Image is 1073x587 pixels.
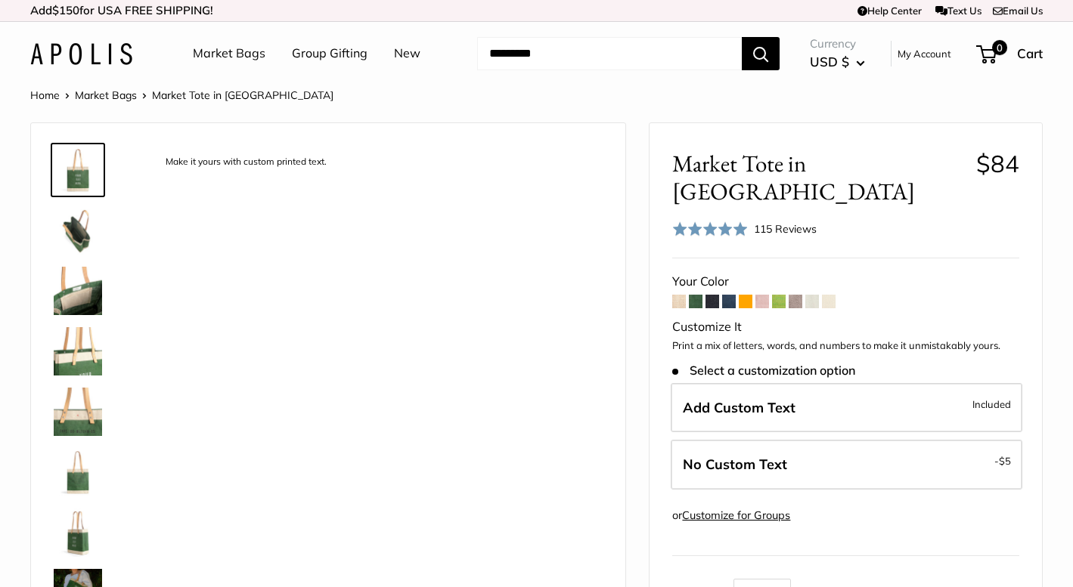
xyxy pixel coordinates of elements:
a: 0 Cart [978,42,1043,66]
button: USD $ [810,50,865,74]
span: Add Custom Text [683,399,795,416]
a: Home [30,88,60,102]
a: Help Center [857,5,922,17]
div: Your Color [672,270,1019,293]
a: description_Inner pocket good for daily drivers. [51,264,105,318]
a: My Account [898,45,951,63]
a: Email Us [993,5,1043,17]
a: description_Take it anywhere with easy-grip handles. [51,324,105,378]
img: Market Tote in Field Green [54,388,102,436]
a: Market Bags [75,88,137,102]
img: Market Tote in Field Green [54,508,102,557]
a: description_Spacious inner area with room for everything. Plus water-resistant lining. [51,203,105,258]
span: No Custom Text [683,456,787,473]
span: 0 [992,40,1007,55]
a: Market Tote in Field Green [51,385,105,439]
input: Search... [477,37,742,70]
a: Group Gifting [292,42,367,65]
span: Market Tote in [GEOGRAPHIC_DATA] [152,88,333,102]
a: Market Tote in Field Green [51,505,105,560]
p: Print a mix of letters, words, and numbers to make it unmistakably yours. [672,338,1019,354]
span: Market Tote in [GEOGRAPHIC_DATA] [672,150,964,205]
div: Make it yours with custom printed text. [158,152,334,172]
span: - [994,452,1011,470]
a: Customize for Groups [682,508,790,522]
img: description_Seal of authenticity printed on the backside of every bag. [54,448,102,496]
span: Included [972,395,1011,413]
a: Market Bags [193,42,265,65]
span: Currency [810,33,865,54]
span: Select a customization option [672,363,854,378]
a: New [394,42,420,65]
div: or [672,505,790,526]
img: description_Spacious inner area with room for everything. Plus water-resistant lining. [54,206,102,255]
span: $5 [999,455,1011,467]
img: Apolis [30,43,132,65]
label: Leave Blank [671,440,1022,490]
img: description_Make it yours with custom printed text. [54,146,102,194]
img: description_Take it anywhere with easy-grip handles. [54,327,102,375]
img: description_Inner pocket good for daily drivers. [54,267,102,315]
span: USD $ [810,54,849,70]
span: $84 [976,149,1019,178]
button: Search [742,37,780,70]
a: description_Make it yours with custom printed text. [51,143,105,197]
span: 115 Reviews [754,222,817,236]
a: Text Us [935,5,982,17]
label: Add Custom Text [671,383,1022,433]
nav: Breadcrumb [30,85,333,105]
a: description_Seal of authenticity printed on the backside of every bag. [51,445,105,499]
span: Cart [1017,45,1043,61]
span: $150 [52,3,79,17]
div: Customize It [672,316,1019,338]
